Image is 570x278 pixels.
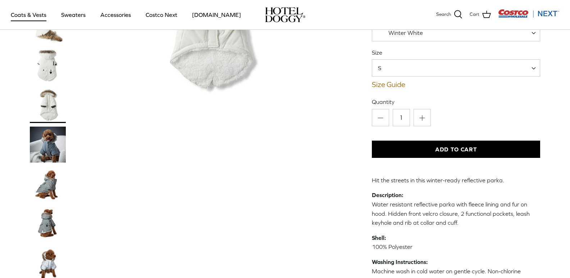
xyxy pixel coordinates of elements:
p: Hit the streets in this winter-ready reflective parka. [372,176,541,185]
span: Cart [470,11,479,18]
p: Water resistant reflective parka with fleece lining and fur on hood. Hidden front velcro closure,... [372,191,541,227]
a: Thumbnail Link [30,166,66,202]
a: Accessories [94,3,137,27]
label: Size [372,49,541,56]
span: Winter White [388,29,423,36]
a: Size Guide [372,80,541,89]
span: S [372,59,541,77]
a: Thumbnail Link [30,47,66,83]
a: Thumbnail Link [30,127,66,163]
label: Quantity [372,98,541,106]
a: [DOMAIN_NAME] [186,3,247,27]
span: Winter White [372,24,541,41]
a: Sweaters [55,3,92,27]
a: Coats & Vests [4,3,53,27]
strong: Description: [372,192,403,198]
input: Quantity [393,109,410,126]
span: S [372,64,396,72]
a: Cart [470,10,491,19]
a: Costco Next [139,3,184,27]
p: 100% Polyester [372,233,541,252]
a: Thumbnail Link [30,87,66,123]
strong: Shell: [372,234,386,241]
a: Visit Costco Next [498,14,559,19]
strong: Washing Instructions: [372,259,428,265]
a: Search [436,10,462,19]
img: Costco Next [498,9,559,18]
a: Thumbnail Link [30,206,66,242]
img: hoteldoggycom [265,7,305,22]
span: Search [436,11,451,18]
button: Add to Cart [372,141,541,158]
span: Winter White [372,29,437,37]
a: hoteldoggy.com hoteldoggycom [265,7,305,22]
